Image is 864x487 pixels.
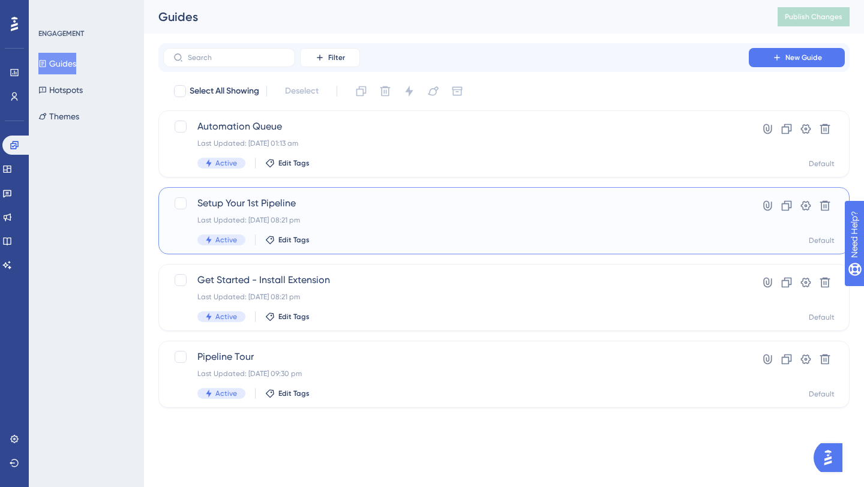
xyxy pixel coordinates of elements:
[215,389,237,398] span: Active
[278,389,310,398] span: Edit Tags
[809,236,835,245] div: Default
[785,53,822,62] span: New Guide
[215,312,237,321] span: Active
[197,292,715,302] div: Last Updated: [DATE] 08:21 pm
[197,196,715,211] span: Setup Your 1st Pipeline
[265,235,310,245] button: Edit Tags
[38,29,84,38] div: ENGAGEMENT
[158,8,748,25] div: Guides
[778,7,850,26] button: Publish Changes
[197,119,715,134] span: Automation Queue
[190,84,259,98] span: Select All Showing
[38,106,79,127] button: Themes
[278,235,310,245] span: Edit Tags
[328,53,345,62] span: Filter
[285,84,319,98] span: Deselect
[197,369,715,378] div: Last Updated: [DATE] 09:30 pm
[785,12,842,22] span: Publish Changes
[809,159,835,169] div: Default
[809,389,835,399] div: Default
[197,139,715,148] div: Last Updated: [DATE] 01:13 am
[278,312,310,321] span: Edit Tags
[215,158,237,168] span: Active
[265,389,310,398] button: Edit Tags
[809,312,835,322] div: Default
[265,312,310,321] button: Edit Tags
[300,48,360,67] button: Filter
[197,273,715,287] span: Get Started - Install Extension
[188,53,285,62] input: Search
[749,48,845,67] button: New Guide
[274,80,329,102] button: Deselect
[38,79,83,101] button: Hotspots
[814,440,850,476] iframe: UserGuiding AI Assistant Launcher
[197,215,715,225] div: Last Updated: [DATE] 08:21 pm
[215,235,237,245] span: Active
[28,3,75,17] span: Need Help?
[197,350,715,364] span: Pipeline Tour
[278,158,310,168] span: Edit Tags
[265,158,310,168] button: Edit Tags
[38,53,76,74] button: Guides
